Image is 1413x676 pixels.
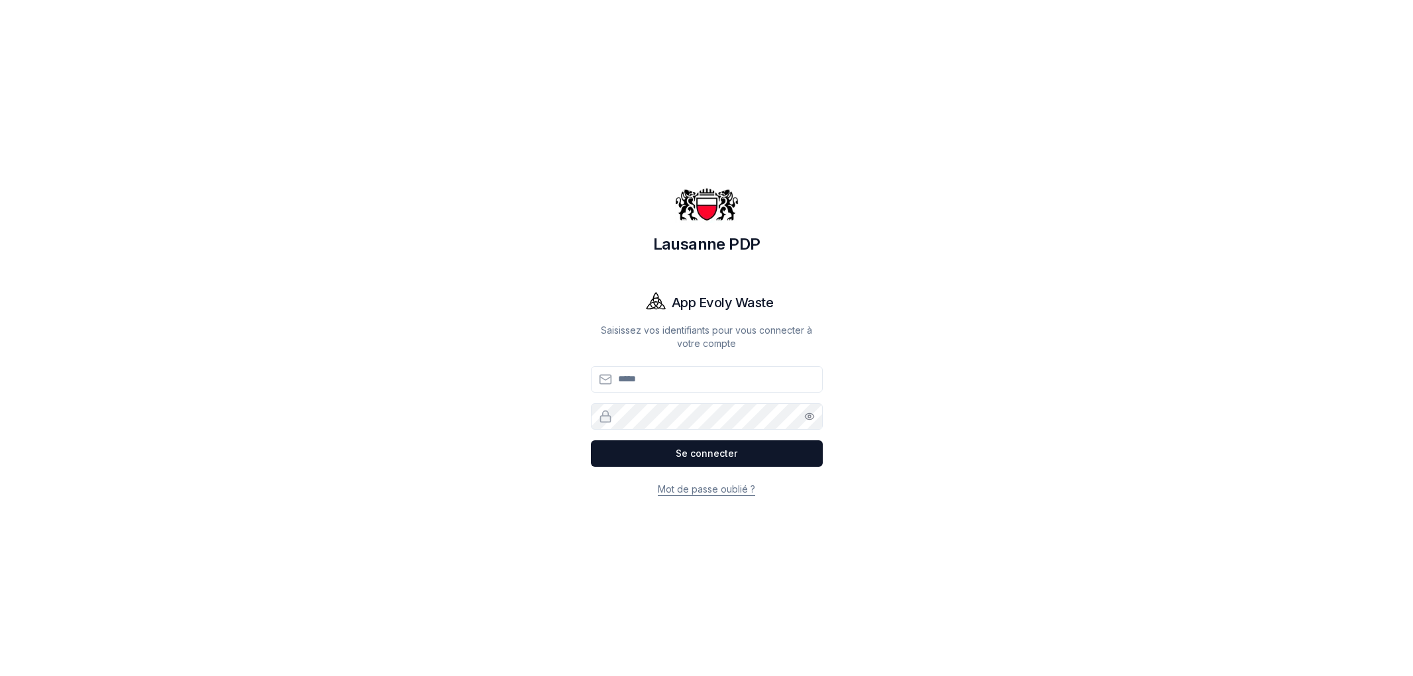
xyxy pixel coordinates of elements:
h1: App Evoly Waste [672,293,774,312]
img: Lausanne PDP Logo [675,173,739,236]
p: Saisissez vos identifiants pour vous connecter à votre compte [591,324,823,350]
img: Evoly Logo [640,287,672,318]
a: Mot de passe oublié ? [658,483,755,495]
button: Se connecter [591,440,823,467]
h1: Lausanne PDP [591,234,823,255]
